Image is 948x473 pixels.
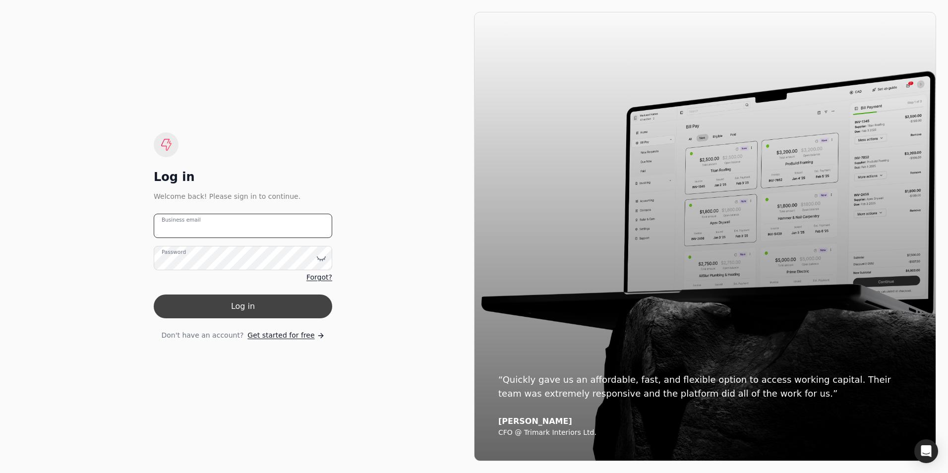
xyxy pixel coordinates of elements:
button: Log in [154,295,332,318]
div: Log in [154,169,332,185]
div: CFO @ Trimark Interiors Ltd. [498,428,912,437]
span: Get started for free [247,330,314,341]
a: Forgot? [306,272,332,283]
div: Welcome back! Please sign in to continue. [154,191,332,202]
div: [PERSON_NAME] [498,416,912,426]
a: Get started for free [247,330,324,341]
span: Don't have an account? [161,330,243,341]
label: Business email [162,216,201,224]
label: Password [162,248,186,256]
div: Open Intercom Messenger [914,439,938,463]
div: “Quickly gave us an affordable, fast, and flexible option to access working capital. Their team w... [498,373,912,401]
